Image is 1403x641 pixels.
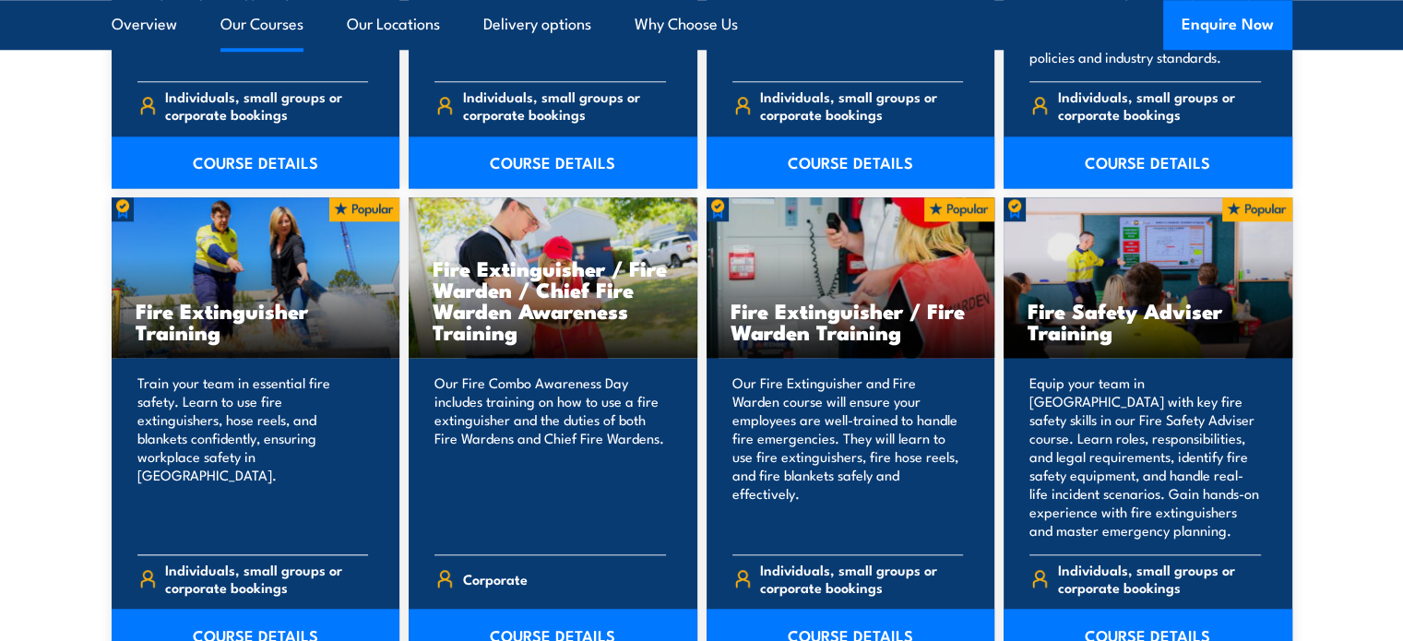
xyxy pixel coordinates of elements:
a: COURSE DETAILS [1004,137,1292,188]
span: Individuals, small groups or corporate bookings [165,88,368,123]
p: Our Fire Combo Awareness Day includes training on how to use a fire extinguisher and the duties o... [434,374,666,540]
a: COURSE DETAILS [707,137,995,188]
span: Individuals, small groups or corporate bookings [165,561,368,596]
p: Equip your team in [GEOGRAPHIC_DATA] with key fire safety skills in our Fire Safety Adviser cours... [1029,374,1261,540]
span: Individuals, small groups or corporate bookings [463,88,666,123]
h3: Fire Safety Adviser Training [1028,300,1268,342]
h3: Fire Extinguisher / Fire Warden / Chief Fire Warden Awareness Training [433,257,673,342]
h3: Fire Extinguisher / Fire Warden Training [731,300,971,342]
a: COURSE DETAILS [112,137,400,188]
span: Individuals, small groups or corporate bookings [760,561,963,596]
span: Individuals, small groups or corporate bookings [760,88,963,123]
span: Corporate [463,564,528,593]
p: Our Fire Extinguisher and Fire Warden course will ensure your employees are well-trained to handl... [732,374,964,540]
span: Individuals, small groups or corporate bookings [1058,561,1261,596]
a: COURSE DETAILS [409,137,697,188]
h3: Fire Extinguisher Training [136,300,376,342]
span: Individuals, small groups or corporate bookings [1058,88,1261,123]
p: Train your team in essential fire safety. Learn to use fire extinguishers, hose reels, and blanke... [137,374,369,540]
